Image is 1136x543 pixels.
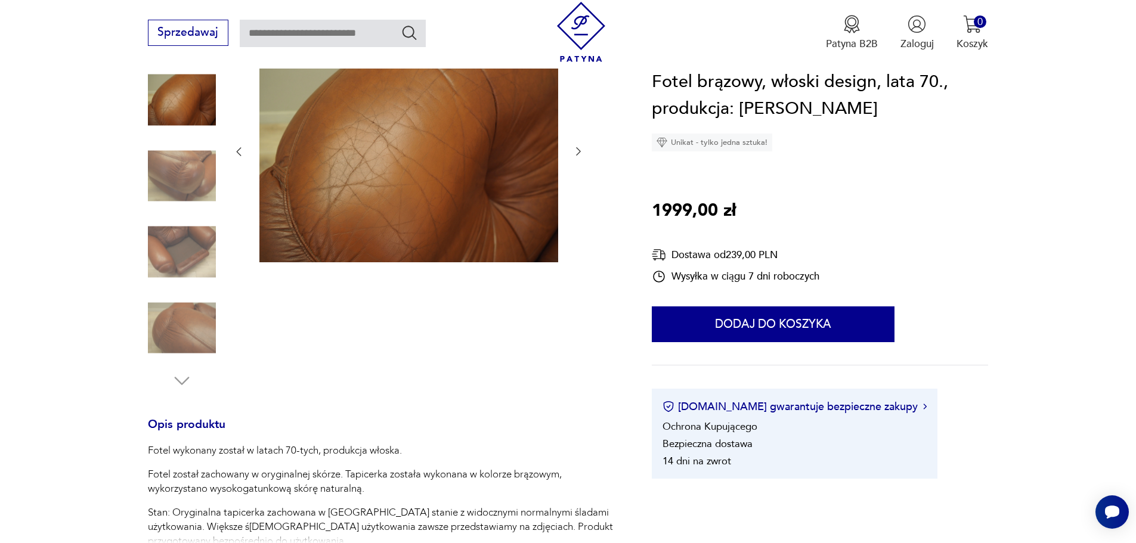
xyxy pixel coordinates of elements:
[652,134,772,151] div: Unikat - tylko jedna sztuka!
[148,142,216,210] img: Zdjęcie produktu Fotel brązowy, włoski design, lata 70., produkcja: Włochy
[900,37,934,51] p: Zaloguj
[957,15,988,51] button: 0Koszyk
[908,15,926,33] img: Ikonka użytkownika
[148,66,216,134] img: Zdjęcie produktu Fotel brązowy, włoski design, lata 70., produkcja: Włochy
[148,467,618,496] p: Fotel został zachowany w oryginalnej skórze. Tapicerka została wykonana w kolorze brązowym, wykor...
[148,218,216,286] img: Zdjęcie produktu Fotel brązowy, włoski design, lata 70., produkcja: Włochy
[663,437,753,451] li: Bezpieczna dostawa
[652,306,894,342] button: Dodaj do koszyka
[900,15,934,51] button: Zaloguj
[923,404,927,410] img: Ikona strzałki w prawo
[663,420,757,433] li: Ochrona Kupującego
[652,247,666,262] img: Ikona dostawy
[652,197,736,225] p: 1999,00 zł
[259,39,558,263] img: Zdjęcie produktu Fotel brązowy, włoski design, lata 70., produkcja: Włochy
[148,443,618,458] p: Fotel wykonany został w latach 70-tych, produkcja włoska.
[826,15,878,51] a: Ikona medaluPatyna B2B
[843,15,861,33] img: Ikona medalu
[148,20,228,46] button: Sprzedawaj
[148,294,216,362] img: Zdjęcie produktu Fotel brązowy, włoski design, lata 70., produkcja: Włochy
[663,454,731,468] li: 14 dni na zwrot
[826,37,878,51] p: Patyna B2B
[974,15,986,28] div: 0
[663,399,927,414] button: [DOMAIN_NAME] gwarantuje bezpieczne zakupy
[652,69,988,123] h1: Fotel brązowy, włoski design, lata 70., produkcja: [PERSON_NAME]
[652,247,819,262] div: Dostawa od 239,00 PLN
[148,420,618,444] h3: Opis produktu
[657,137,667,148] img: Ikona diamentu
[148,29,228,38] a: Sprzedawaj
[663,401,674,413] img: Ikona certyfikatu
[957,37,988,51] p: Koszyk
[401,24,418,41] button: Szukaj
[826,15,878,51] button: Patyna B2B
[551,2,611,62] img: Patyna - sklep z meblami i dekoracjami vintage
[652,269,819,284] div: Wysyłka w ciągu 7 dni roboczych
[1095,495,1129,529] iframe: Smartsupp widget button
[963,15,982,33] img: Ikona koszyka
